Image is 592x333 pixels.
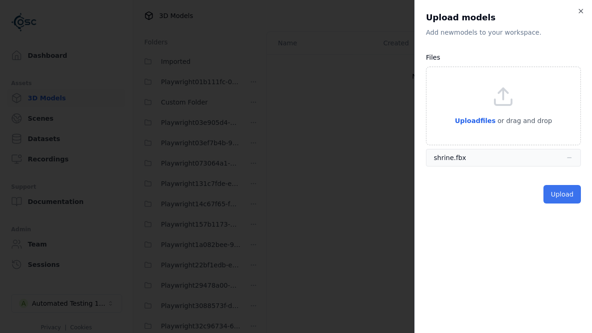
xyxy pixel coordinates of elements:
[455,117,495,124] span: Upload files
[426,11,581,24] h2: Upload models
[496,115,552,126] p: or drag and drop
[426,28,581,37] p: Add new model s to your workspace.
[543,185,581,203] button: Upload
[426,54,440,61] label: Files
[434,153,466,162] div: shrine.fbx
